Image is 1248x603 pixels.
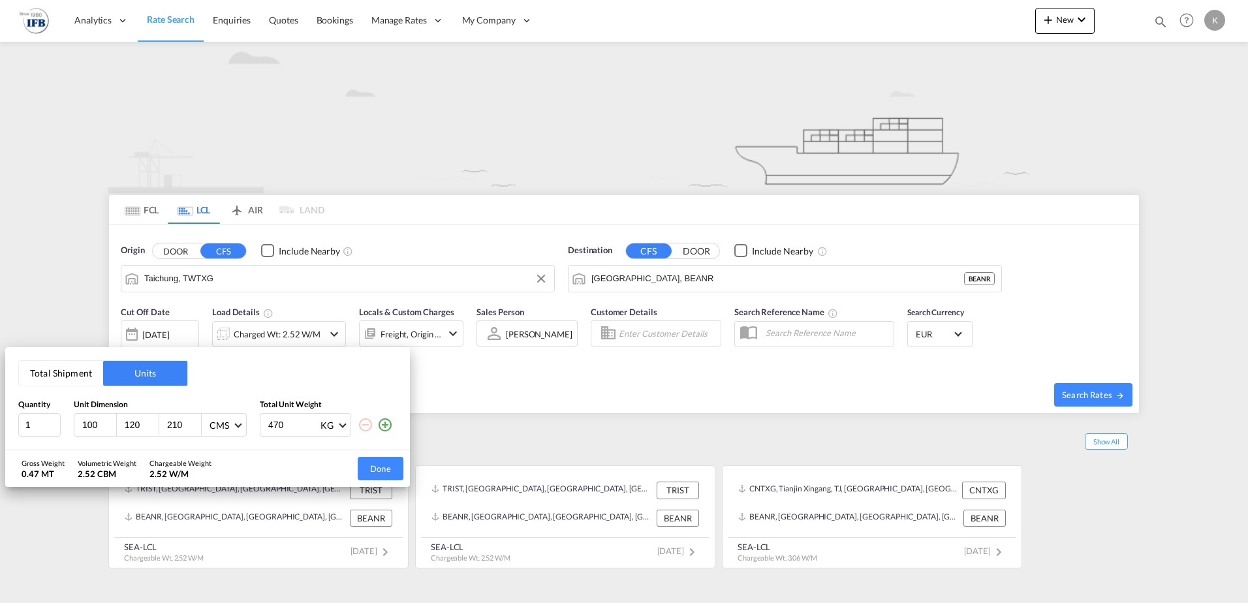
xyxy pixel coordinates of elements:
div: Chargeable Weight [149,458,211,468]
md-icon: icon-plus-circle-outline [377,417,393,433]
button: Total Shipment [19,361,103,386]
button: Done [358,457,403,480]
div: 2.52 W/M [149,468,211,480]
input: W [123,419,159,431]
div: Volumetric Weight [78,458,136,468]
div: Gross Weight [22,458,65,468]
input: Qty [18,413,61,437]
div: CMS [210,420,229,431]
input: H [166,419,201,431]
button: Units [103,361,187,386]
div: Unit Dimension [74,399,247,410]
div: Quantity [18,399,61,410]
input: Enter weight [267,414,319,436]
div: 0.47 MT [22,468,65,480]
md-icon: icon-minus-circle-outline [358,417,373,433]
input: L [81,419,116,431]
div: 2.52 CBM [78,468,136,480]
div: KG [320,420,334,431]
div: Total Unit Weight [260,399,397,410]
